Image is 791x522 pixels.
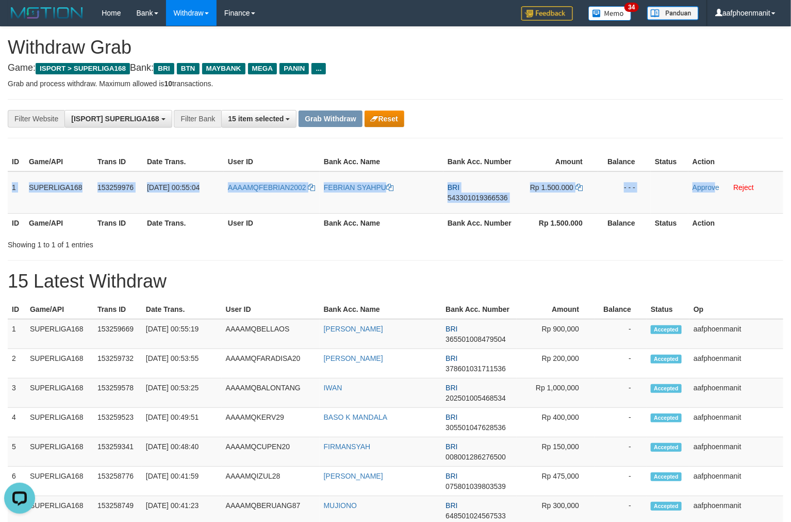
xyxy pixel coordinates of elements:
button: Reset [365,110,404,127]
span: [DATE] 00:55:04 [147,183,200,192]
h1: 15 Latest Withdraw [8,271,783,292]
td: - [595,349,647,378]
td: Rp 900,000 [517,319,595,349]
th: Bank Acc. Number [441,300,517,319]
span: BRI [448,183,459,192]
span: Accepted [651,443,682,452]
td: Rp 475,000 [517,467,595,496]
td: [DATE] 00:53:55 [142,349,222,378]
th: Bank Acc. Name [320,152,443,171]
td: Rp 400,000 [517,408,595,437]
th: Game/API [25,213,93,232]
span: Accepted [651,355,682,363]
span: Copy 008001286276500 to clipboard [446,453,506,461]
span: BRI [446,472,457,480]
td: - - - [598,171,651,214]
span: 15 item selected [228,115,284,123]
td: 153259341 [93,437,142,467]
th: Amount [517,300,595,319]
span: Copy 365501008479504 to clipboard [446,335,506,343]
span: 153259976 [97,183,134,192]
button: Grab Withdraw [299,110,362,127]
th: Trans ID [93,213,143,232]
td: SUPERLIGA168 [26,349,93,378]
span: Copy 378601031711536 to clipboard [446,365,506,373]
td: AAAAMQIZUL28 [222,467,320,496]
th: Bank Acc. Name [320,213,443,232]
strong: 10 [164,80,172,88]
td: [DATE] 00:41:59 [142,467,222,496]
td: aafphoenmanit [689,467,783,496]
div: Filter Bank [174,110,221,128]
a: [PERSON_NAME] [324,325,383,333]
span: BRI [446,354,457,362]
td: AAAAMQKERV29 [222,408,320,437]
td: 153259578 [93,378,142,408]
td: SUPERLIGA168 [25,171,93,214]
span: BRI [446,325,457,333]
td: SUPERLIGA168 [26,408,93,437]
th: Balance [598,213,651,232]
span: MEGA [248,63,277,74]
th: Bank Acc. Name [320,300,442,319]
th: Balance [595,300,647,319]
td: aafphoenmanit [689,437,783,467]
span: BRI [446,501,457,510]
span: BRI [446,442,457,451]
span: ... [311,63,325,74]
span: AAAAMQFEBRIAN2002 [228,183,306,192]
th: Trans ID [93,300,142,319]
span: Copy 648501024567533 to clipboard [446,512,506,520]
td: [DATE] 00:53:25 [142,378,222,408]
th: Game/API [25,152,93,171]
td: Rp 150,000 [517,437,595,467]
td: - [595,437,647,467]
td: AAAAMQCUPEN20 [222,437,320,467]
div: Filter Website [8,110,64,128]
a: [PERSON_NAME] [324,354,383,362]
td: AAAAMQBELLAOS [222,319,320,349]
td: 153259523 [93,408,142,437]
th: Op [689,300,783,319]
h1: Withdraw Grab [8,37,783,58]
td: 3 [8,378,26,408]
td: 1 [8,171,25,214]
span: PANIN [279,63,309,74]
h4: Game: Bank: [8,63,783,73]
span: Copy 075801039803539 to clipboard [446,482,506,491]
td: 6 [8,467,26,496]
td: aafphoenmanit [689,378,783,408]
span: BTN [177,63,200,74]
th: Rp 1.500.000 [519,213,598,232]
td: [DATE] 00:55:19 [142,319,222,349]
td: SUPERLIGA168 [26,319,93,349]
span: MAYBANK [202,63,245,74]
td: - [595,378,647,408]
th: Trans ID [93,152,143,171]
td: 5 [8,437,26,467]
th: Balance [598,152,651,171]
th: Status [647,300,689,319]
td: [DATE] 00:49:51 [142,408,222,437]
button: 15 item selected [221,110,296,128]
span: Accepted [651,472,682,481]
th: Action [688,152,783,171]
a: [PERSON_NAME] [324,472,383,480]
td: aafphoenmanit [689,319,783,349]
td: - [595,319,647,349]
th: Status [651,213,688,232]
th: ID [8,213,25,232]
td: SUPERLIGA168 [26,467,93,496]
td: [DATE] 00:48:40 [142,437,222,467]
td: 153259669 [93,319,142,349]
a: Approve [693,183,719,192]
td: - [595,467,647,496]
a: BASO K MANDALA [324,413,388,421]
a: FEBRIAN SYAHPU [324,183,393,192]
span: Accepted [651,414,682,422]
span: Rp 1.500.000 [530,183,573,192]
a: Copy 1500000 to clipboard [575,183,583,192]
p: Grab and process withdraw. Maximum allowed is transactions. [8,78,783,89]
td: 153258776 [93,467,142,496]
td: SUPERLIGA168 [26,437,93,467]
